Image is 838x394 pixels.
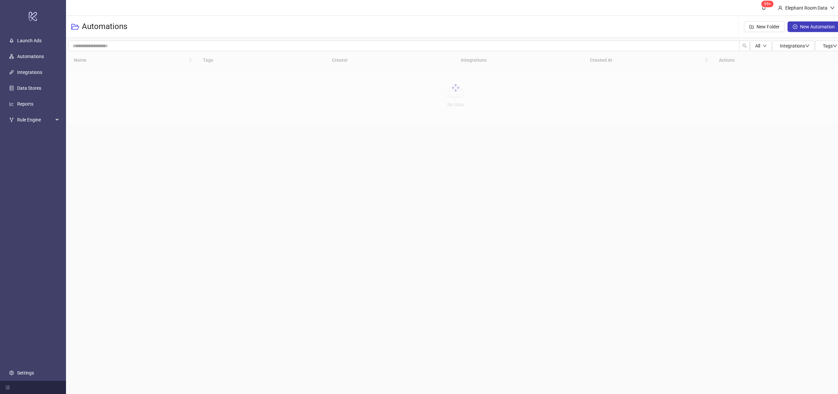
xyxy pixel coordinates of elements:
span: Integrations [780,43,810,49]
div: Elephant Room Data [783,4,830,12]
span: folder-open [71,23,79,31]
a: Data Stores [17,85,41,91]
span: Rule Engine [17,113,53,126]
span: menu-fold [5,385,10,390]
span: search [742,44,747,48]
sup: 1609 [761,1,774,7]
a: Integrations [17,70,42,75]
button: Alldown [750,41,772,51]
span: down [805,44,810,48]
span: New Automation [800,24,835,29]
h3: Automations [82,21,127,32]
span: All [755,43,760,49]
span: New Folder [757,24,780,29]
a: Automations [17,54,44,59]
a: Reports [17,101,33,107]
span: down [833,44,837,48]
button: Integrationsdown [772,41,815,51]
a: Settings [17,370,34,376]
span: bell [761,5,766,10]
a: Launch Ads [17,38,42,43]
span: down [763,44,767,48]
span: folder-add [749,24,754,29]
span: plus-circle [793,24,797,29]
span: down [830,6,835,10]
span: fork [9,117,14,122]
span: user [778,6,783,10]
button: New Folder [744,21,785,32]
span: Tags [823,43,837,49]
